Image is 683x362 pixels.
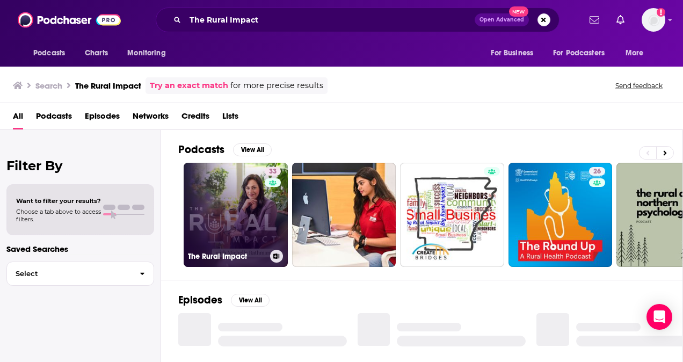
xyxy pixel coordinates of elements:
div: Open Intercom Messenger [646,304,672,330]
button: Send feedback [612,81,666,90]
a: Charts [78,43,114,63]
span: For Podcasters [553,46,605,61]
button: View All [233,143,272,156]
a: PodcastsView All [178,143,272,156]
a: Episodes [85,107,120,129]
a: Networks [133,107,169,129]
div: Search podcasts, credits, & more... [156,8,560,32]
h3: The Rural Impact [188,252,266,261]
a: Try an exact match [150,79,228,92]
button: open menu [546,43,620,63]
span: Want to filter your results? [16,197,101,205]
button: open menu [26,43,79,63]
span: For Business [491,46,533,61]
span: New [509,6,528,17]
span: Charts [85,46,108,61]
h3: Search [35,81,62,91]
a: 26 [589,167,605,176]
h2: Episodes [178,293,222,307]
img: User Profile [642,8,665,32]
a: All [13,107,23,129]
button: Select [6,262,154,286]
button: open menu [618,43,657,63]
a: Credits [181,107,209,129]
a: Lists [222,107,238,129]
a: Show notifications dropdown [612,11,629,29]
button: open menu [483,43,547,63]
svg: Add a profile image [657,8,665,17]
a: Show notifications dropdown [585,11,604,29]
button: open menu [120,43,179,63]
input: Search podcasts, credits, & more... [185,11,475,28]
span: Select [7,270,131,277]
span: Open Advanced [479,17,524,23]
span: Choose a tab above to access filters. [16,208,101,223]
h2: Podcasts [178,143,224,156]
button: Open AdvancedNew [475,13,529,26]
img: Podchaser - Follow, Share and Rate Podcasts [18,10,121,30]
a: 33The Rural Impact [184,163,288,267]
button: View All [231,294,270,307]
a: EpisodesView All [178,293,270,307]
span: Podcasts [33,46,65,61]
h3: The Rural Impact [75,81,141,91]
a: 33 [265,167,281,176]
a: Podcasts [36,107,72,129]
span: 26 [593,166,601,177]
span: More [626,46,644,61]
span: Logged in as arobertson1 [642,8,665,32]
span: Monitoring [127,46,165,61]
span: for more precise results [230,79,323,92]
h2: Filter By [6,158,154,173]
a: 26 [508,163,613,267]
p: Saved Searches [6,244,154,254]
button: Show profile menu [642,8,665,32]
span: 33 [269,166,277,177]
